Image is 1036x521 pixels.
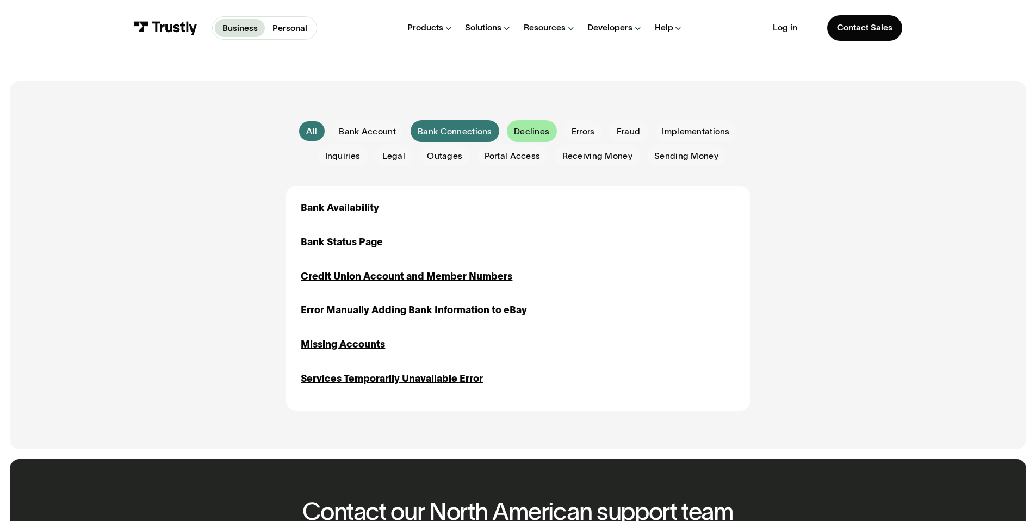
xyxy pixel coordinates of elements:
div: Contact Sales [837,22,892,33]
form: Email Form [286,120,749,166]
a: All [299,121,325,141]
div: All [306,125,317,137]
div: Help [655,22,673,33]
a: Personal [265,19,314,37]
span: Fraud [617,126,640,138]
span: Implementations [662,126,729,138]
a: Bank Status Page [301,235,383,250]
img: Trustly Logo [134,21,197,35]
a: Missing Accounts [301,337,385,352]
div: Solutions [465,22,501,33]
a: Services Temporarily Unavailable Error [301,371,483,386]
a: Bank Availability [301,201,379,215]
div: Resources [524,22,566,33]
span: Bank Account [339,126,395,138]
a: Credit Union Account and Member Numbers [301,269,512,284]
span: Legal [382,150,405,162]
p: Personal [272,22,307,35]
span: Portal Access [485,150,541,162]
span: Outages [427,150,462,162]
span: Declines [514,126,549,138]
a: Log in [773,22,797,33]
span: Receiving Money [562,150,632,162]
span: Sending Money [654,150,718,162]
span: Bank Connections [418,126,492,138]
a: Error Manually Adding Bank Information to eBay [301,303,527,318]
a: Business [215,19,265,37]
span: Errors [572,126,595,138]
div: Developers [587,22,632,33]
p: Business [222,22,258,35]
a: Contact Sales [827,15,902,41]
div: Products [407,22,443,33]
span: Inquiries [325,150,361,162]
